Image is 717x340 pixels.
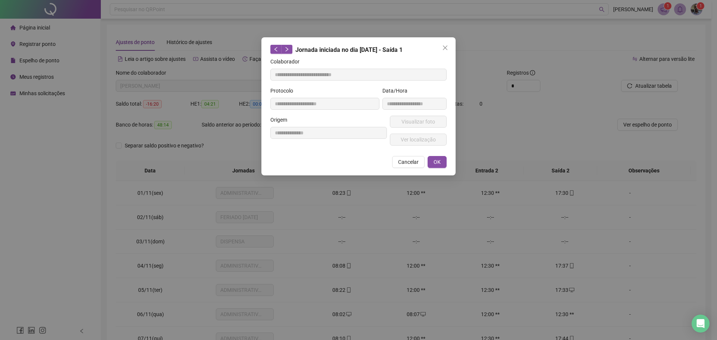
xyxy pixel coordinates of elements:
label: Colaborador [270,57,304,66]
button: left [270,45,282,54]
button: Close [439,42,451,54]
label: Origem [270,116,292,124]
button: Cancelar [392,156,425,168]
span: OK [434,158,441,166]
div: Open Intercom Messenger [692,315,710,333]
span: right [284,47,289,52]
button: OK [428,156,447,168]
span: Cancelar [398,158,419,166]
button: Ver localização [390,134,447,146]
label: Protocolo [270,87,298,95]
label: Data/Hora [382,87,412,95]
div: Jornada iniciada no dia [DATE] - Saída 1 [270,45,447,54]
span: left [273,47,279,52]
button: Visualizar foto [390,116,447,128]
span: close [442,45,448,51]
button: right [281,45,292,54]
